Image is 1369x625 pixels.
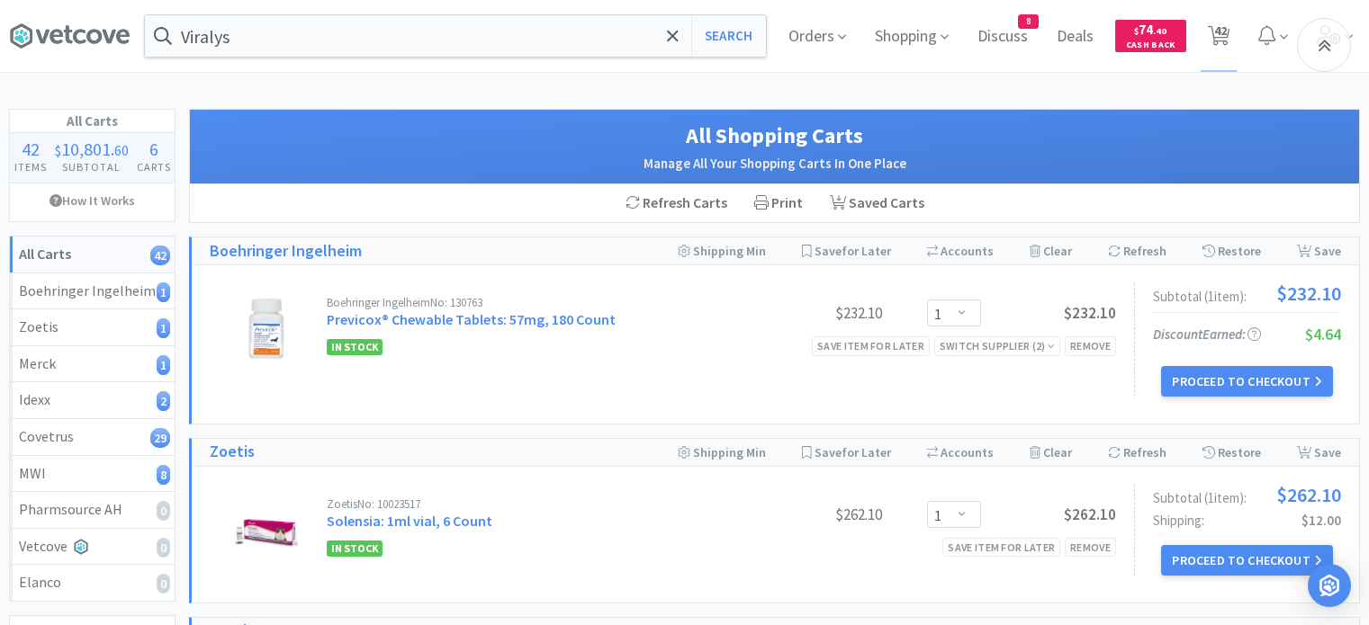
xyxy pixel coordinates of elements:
[10,183,175,218] a: How It Works
[1202,439,1261,466] div: Restore
[157,282,170,302] i: 1
[678,439,766,466] div: Shipping Min
[1305,324,1341,344] span: $4.64
[1153,513,1341,527] div: Shipping:
[157,501,170,521] i: 0
[1064,303,1116,323] span: $232.10
[10,456,175,493] a: MWI8
[327,339,383,355] span: In Stock
[19,535,166,558] div: Vetcove
[1308,564,1351,607] div: Open Intercom Messenger
[10,158,50,175] h4: Items
[19,316,166,339] div: Zoetis
[150,246,170,265] i: 42
[10,346,175,383] a: Merck1
[235,498,298,561] img: 77f230a4f4b04af59458bd3fed6a6656_494019.png
[1153,25,1166,37] span: . 40
[1297,237,1341,264] div: Save
[1065,336,1116,355] div: Remove
[150,428,170,448] i: 29
[210,238,362,264] a: Boehringer Ingelheim
[940,337,1055,354] div: Switch Supplier ( 2 )
[678,237,766,264] div: Shipping Min
[927,439,994,466] div: Accounts
[1202,237,1261,264] div: Restore
[10,382,175,419] a: Idexx2
[19,462,166,486] div: MWI
[1049,29,1101,45] a: Deals
[19,353,166,376] div: Merck
[1030,439,1072,466] div: Clear
[1065,538,1116,557] div: Remove
[19,280,166,303] div: Boehringer Ingelheim
[208,153,1341,174] h2: Manage All Your Shopping Carts In One Place
[1297,439,1341,466] div: Save
[55,141,61,159] span: $
[1019,15,1038,28] span: 8
[747,302,882,324] div: $232.10
[145,15,766,57] input: Search by item, sku, manufacturer, ingredient, size...
[327,310,616,328] a: Previcox® Chewable Tablets: 57mg, 180 Count
[10,110,175,133] h1: All Carts
[327,540,383,557] span: In Stock
[157,538,170,558] i: 0
[691,15,766,57] button: Search
[327,498,747,510] div: Zoetis No: 10023517
[61,138,111,160] span: 10,801
[157,574,170,594] i: 0
[1108,439,1166,466] div: Refresh
[1126,40,1175,52] span: Cash Back
[157,391,170,411] i: 2
[747,504,882,525] div: $262.10
[114,141,129,159] span: 60
[10,529,175,566] a: Vetcove0
[1108,237,1166,264] div: Refresh
[970,29,1035,45] a: Discuss8
[157,318,170,338] i: 1
[1161,366,1332,397] button: Proceed to Checkout
[10,237,175,273] a: All Carts42
[19,388,166,412] div: Idexx
[10,309,175,346] a: Zoetis1
[815,243,891,259] span: Save for Later
[132,158,175,175] h4: Carts
[1134,25,1139,37] span: $
[1276,283,1341,303] span: $232.10
[19,245,71,263] strong: All Carts
[612,184,741,222] div: Refresh Carts
[22,138,40,160] span: 42
[1030,237,1072,264] div: Clear
[10,565,175,601] a: Elanco0
[1161,545,1332,576] button: Proceed to Checkout
[1153,485,1341,504] div: Subtotal ( 1 item ):
[1201,31,1238,47] a: 42
[816,184,938,222] a: Saved Carts
[10,419,175,456] a: Covetrus29
[812,336,930,355] div: Save item for later
[815,444,891,460] span: Save for Later
[210,439,255,465] a: Zoetis
[50,158,132,175] h4: Subtotal
[227,297,306,360] img: cc3d92a78613446ead0adcfa09354498_487001.png
[1115,12,1186,60] a: $74.40Cash Back
[327,297,747,308] div: Boehringer Ingelheim No: 130763
[157,355,170,375] i: 1
[1301,512,1341,529] span: $12.00
[741,184,816,222] div: Print
[19,425,166,449] div: Covetrus
[942,538,1060,557] div: Save item for later
[157,465,170,485] i: 8
[1276,485,1341,504] span: $262.10
[10,273,175,310] a: Boehringer Ingelheim1
[149,138,158,160] span: 6
[1153,326,1261,343] span: Discount Earned:
[10,492,175,529] a: Pharmsource AH0
[19,571,166,594] div: Elanco
[327,512,492,530] a: Solensia: 1ml vial, 6 Count
[1064,504,1116,524] span: $262.10
[19,498,166,522] div: Pharmsource AH
[927,237,994,264] div: Accounts
[1153,283,1341,303] div: Subtotal ( 1 item ):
